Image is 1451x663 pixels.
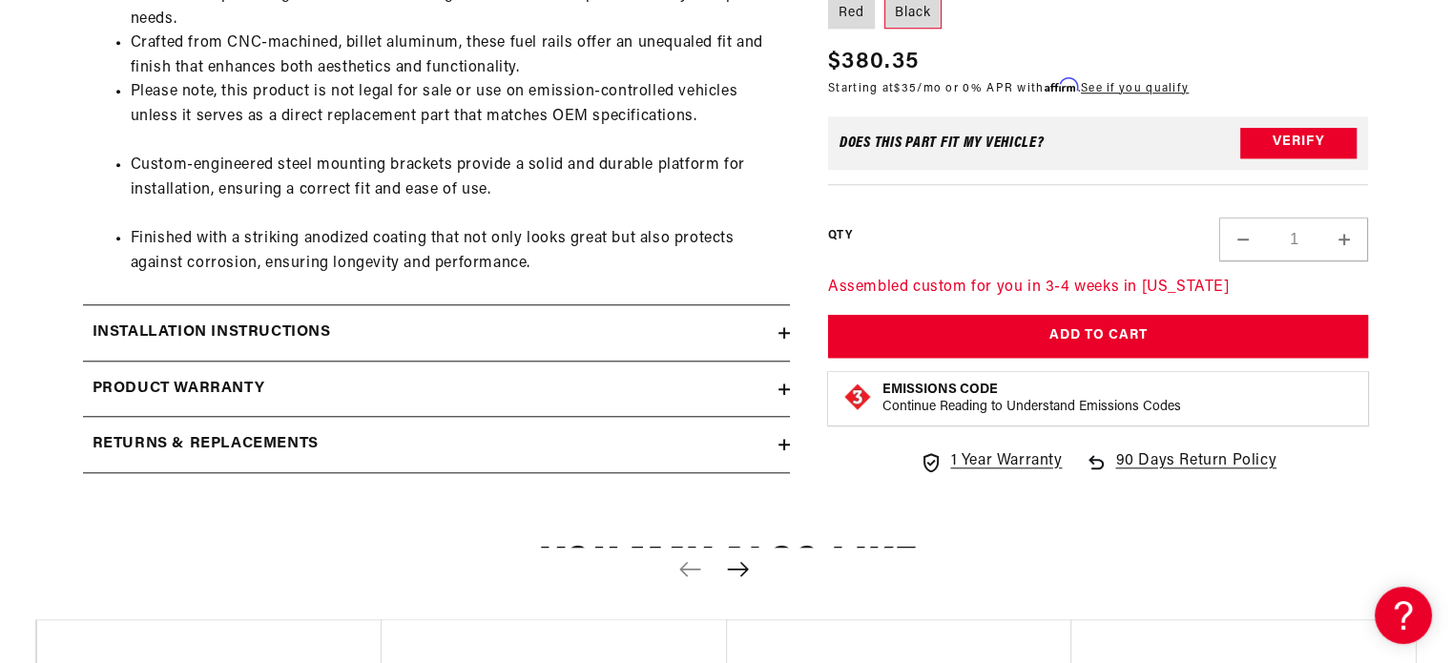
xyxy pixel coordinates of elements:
li: Custom-engineered steel mounting brackets provide a solid and durable platform for installation, ... [131,154,780,227]
strong: Emissions Code [882,382,998,396]
div: Does This part fit My vehicle? [840,135,1045,150]
a: See if you qualify - Learn more about Affirm Financing (opens in modal) [1081,83,1189,94]
h2: You may also like [35,546,1417,590]
p: Starting at /mo or 0% APR with . [828,79,1189,97]
p: Assembled custom for you in 3-4 weeks in [US_STATE] [828,275,1369,300]
button: Emissions CodeContinue Reading to Understand Emissions Codes [882,381,1181,415]
li: Crafted from CNC-machined, billet aluminum, these fuel rails offer an unequaled fit and finish th... [131,31,780,80]
span: $380.35 [828,45,919,79]
button: Add to Cart [828,315,1369,358]
button: Next slide [717,548,759,590]
span: $35 [894,83,917,94]
button: Previous slide [670,548,712,590]
summary: Returns & replacements [83,417,790,472]
summary: Product warranty [83,362,790,417]
button: Verify [1240,127,1357,157]
summary: Installation Instructions [83,305,790,361]
span: 90 Days Return Policy [1115,448,1276,492]
img: Emissions code [842,381,873,411]
li: Please note, this product is not legal for sale or use on emission-controlled vehicles unless it ... [131,80,780,154]
li: Finished with a striking anodized coating that not only looks great but also protects against cor... [131,227,780,276]
h2: Product warranty [93,377,265,402]
label: QTY [828,228,852,244]
span: 1 Year Warranty [950,448,1062,473]
h2: Installation Instructions [93,321,331,345]
a: 1 Year Warranty [920,448,1062,473]
p: Continue Reading to Understand Emissions Codes [882,398,1181,415]
a: 90 Days Return Policy [1085,448,1276,492]
span: Affirm [1045,78,1078,93]
h2: Returns & replacements [93,432,319,457]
